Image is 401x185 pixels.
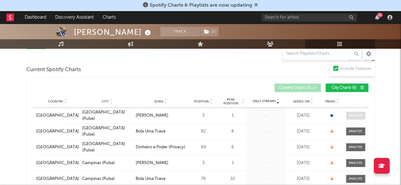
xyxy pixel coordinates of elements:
[189,113,218,119] div: 3
[154,100,164,103] span: Song
[189,128,218,135] div: 82
[150,3,252,8] span: Spotify Charts & Playlists are now updating
[375,15,379,20] button: 36
[74,27,152,37] div: [PERSON_NAME]
[326,83,368,92] button: City Charts(6)
[288,113,319,119] div: [DATE]
[288,144,319,151] div: [DATE]
[288,128,319,135] div: [DATE]
[330,86,359,90] span: City Charts ( 6 )
[136,113,186,119] a: [PERSON_NAME]
[36,128,79,135] a: [GEOGRAPHIC_DATA]
[36,144,79,151] a: [GEOGRAPHIC_DATA]
[262,14,357,22] input: Search for artists
[136,128,186,135] a: Bola Uma Trave
[82,160,115,166] div: Campinas (Pulse)
[136,176,165,182] div: Bola Uma Trave
[221,160,245,166] div: 2
[26,66,81,74] span: Current Spotify Charts
[282,47,362,60] input: Search Playlists/Charts
[136,113,168,119] div: [PERSON_NAME]
[48,100,63,103] span: Country
[279,86,311,90] span: Country Charts ( 0 )
[36,160,79,166] a: [GEOGRAPHIC_DATA]
[136,176,186,182] a: Bola Uma Trave
[221,128,245,135] div: 8
[36,176,79,182] a: [GEOGRAPHIC_DATA]
[189,144,218,151] div: 69
[293,100,310,103] span: Added On
[82,109,133,122] a: [GEOGRAPHIC_DATA] (Pulse)
[340,65,372,73] div: Include Features
[189,176,218,182] div: 78
[82,141,133,153] a: [GEOGRAPHIC_DATA] (Pulse)
[136,144,185,151] div: Dinheiro e Poder (Privacy)
[194,100,209,103] span: Position
[221,98,241,105] span: Peak Position
[253,99,276,104] span: Daily Streams
[102,100,109,103] span: City
[200,27,219,36] span: ( 1 )
[200,27,218,36] button: (1)
[221,113,245,119] div: 1
[136,128,165,135] div: Bola Uma Trave
[82,176,115,182] div: Campinas (Pulse)
[254,3,258,8] span: Dismiss
[189,160,218,166] div: 3
[377,13,383,17] div: 36
[36,113,79,119] a: [GEOGRAPHIC_DATA]
[288,176,319,182] div: [DATE]
[82,176,133,182] a: Campinas (Pulse)
[160,27,200,36] button: Track
[275,83,321,92] button: Country Charts(0)
[221,176,245,182] div: 10
[82,160,133,166] a: Campinas (Pulse)
[136,160,186,166] a: [PERSON_NAME]
[98,11,120,24] a: Charts
[288,160,319,166] div: [DATE]
[20,11,51,24] a: Dashboard
[51,11,98,24] a: Discovery Assistant
[221,144,245,151] div: 6
[136,160,168,166] div: [PERSON_NAME]
[136,144,186,151] a: Dinheiro e Poder (Privacy)
[82,125,133,138] a: [GEOGRAPHIC_DATA] (Pulse)
[325,100,335,103] span: Trend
